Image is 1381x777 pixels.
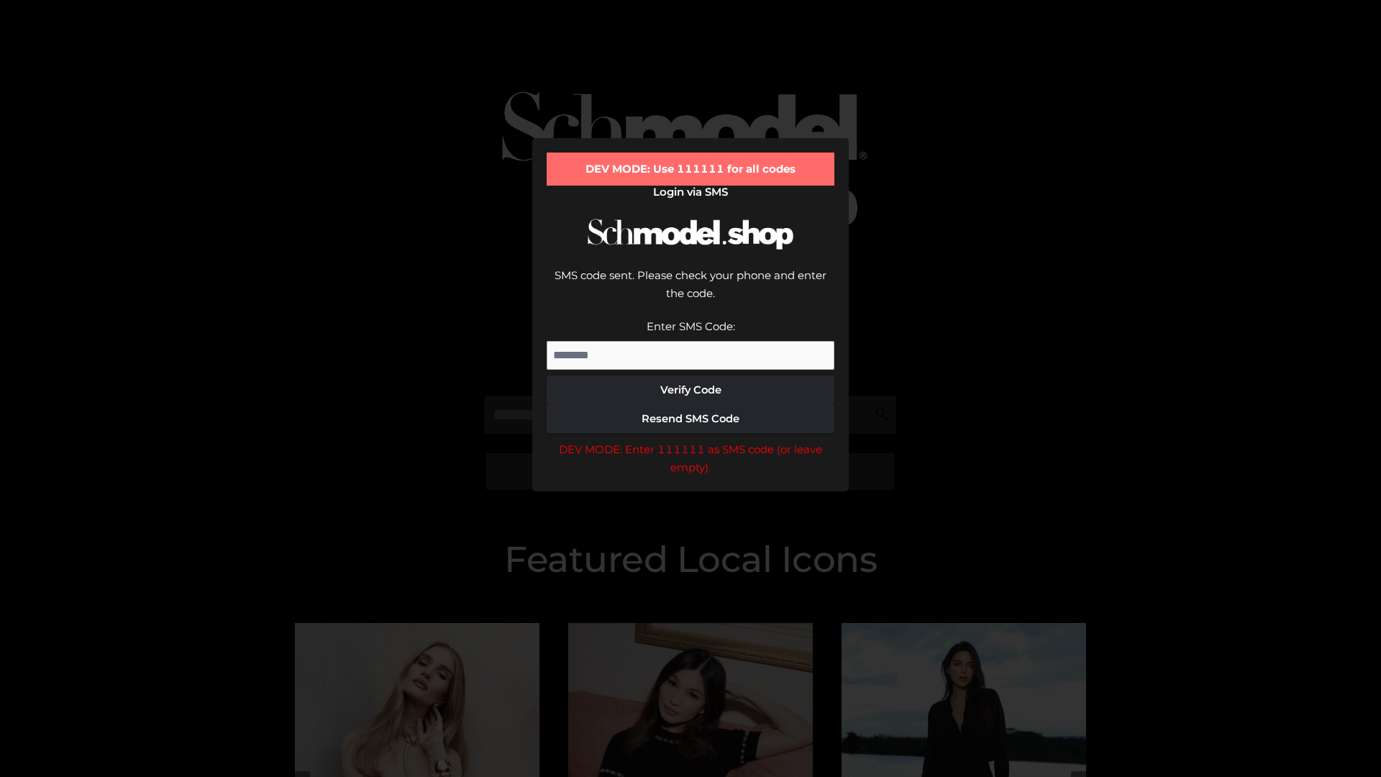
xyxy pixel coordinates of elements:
[547,186,834,199] h2: Login via SMS
[547,266,834,317] div: SMS code sent. Please check your phone and enter the code.
[647,319,735,333] label: Enter SMS Code:
[583,206,798,263] img: Schmodel Logo
[547,440,834,477] div: DEV MODE: Enter 111111 as SMS code (or leave empty).
[547,153,834,186] div: DEV MODE: Use 111111 for all codes
[547,404,834,433] button: Resend SMS Code
[547,376,834,404] button: Verify Code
